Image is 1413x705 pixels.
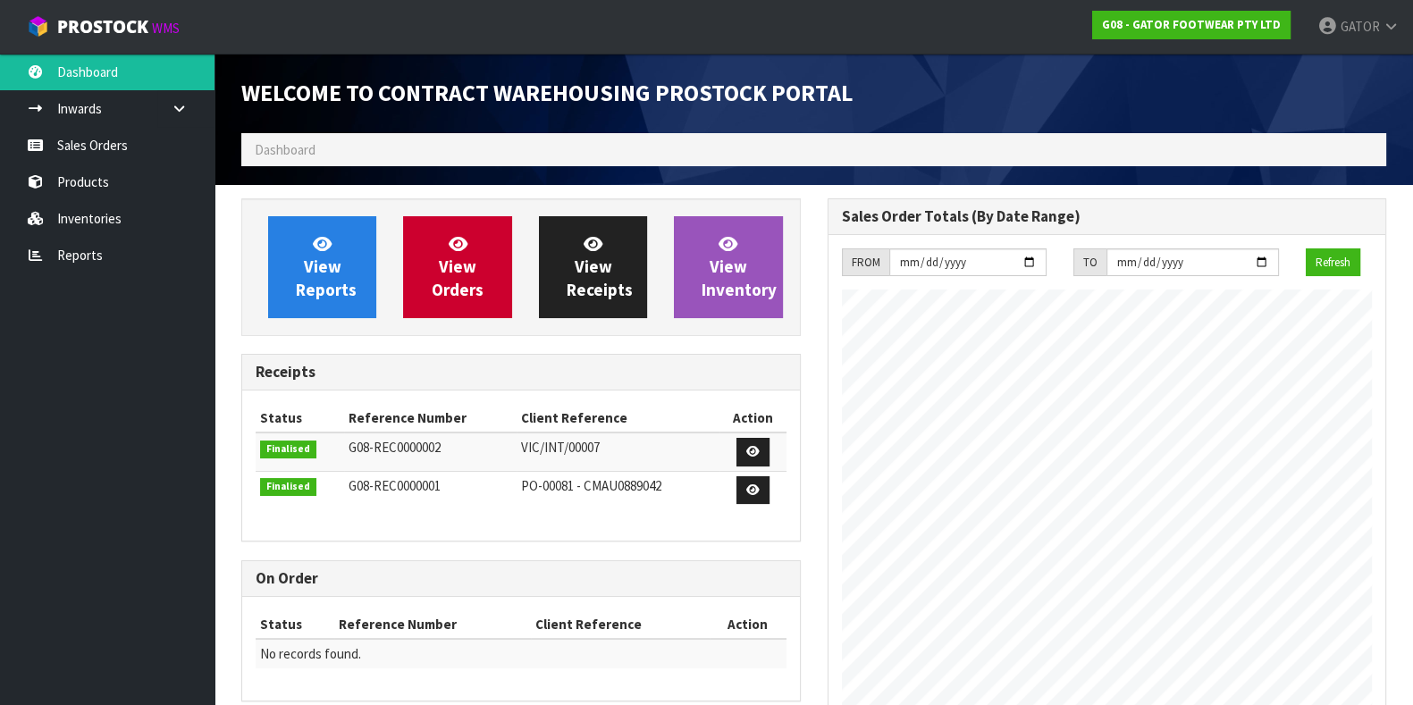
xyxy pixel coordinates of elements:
[1073,248,1106,277] div: TO
[842,248,889,277] div: FROM
[567,233,633,300] span: View Receipts
[27,15,49,38] img: cube-alt.png
[1341,18,1380,35] span: GATOR
[256,570,786,587] h3: On Order
[517,404,719,432] th: Client Reference
[531,610,710,639] th: Client Reference
[256,610,334,639] th: Status
[349,439,441,456] span: G08-REC0000002
[432,233,484,300] span: View Orders
[256,404,344,432] th: Status
[539,216,647,318] a: ViewReceipts
[260,478,316,496] span: Finalised
[152,20,180,37] small: WMS
[1102,17,1281,32] strong: G08 - GATOR FOOTWEAR PTY LTD
[521,439,600,456] span: VIC/INT/00007
[674,216,782,318] a: ViewInventory
[255,141,315,158] span: Dashboard
[296,233,357,300] span: View Reports
[241,78,853,107] span: Welcome to Contract Warehousing ProStock Portal
[334,610,531,639] th: Reference Number
[842,208,1373,225] h3: Sales Order Totals (By Date Range)
[256,639,786,667] td: No records found.
[344,404,517,432] th: Reference Number
[349,477,441,494] span: G08-REC0000001
[1306,248,1360,277] button: Refresh
[57,15,148,38] span: ProStock
[702,233,777,300] span: View Inventory
[710,610,786,639] th: Action
[260,441,316,458] span: Finalised
[403,216,511,318] a: ViewOrders
[268,216,376,318] a: ViewReports
[256,364,786,381] h3: Receipts
[719,404,786,432] th: Action
[521,477,661,494] span: PO-00081 - CMAU0889042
